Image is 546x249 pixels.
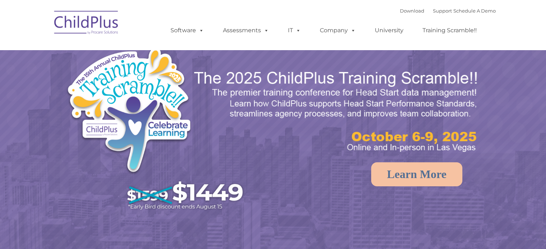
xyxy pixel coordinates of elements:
[281,23,308,38] a: IT
[415,23,484,38] a: Training Scramble!!
[163,23,211,38] a: Software
[371,162,462,186] a: Learn More
[368,23,411,38] a: University
[51,6,122,42] img: ChildPlus by Procare Solutions
[313,23,363,38] a: Company
[400,8,496,14] font: |
[216,23,276,38] a: Assessments
[400,8,424,14] a: Download
[453,8,496,14] a: Schedule A Demo
[433,8,452,14] a: Support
